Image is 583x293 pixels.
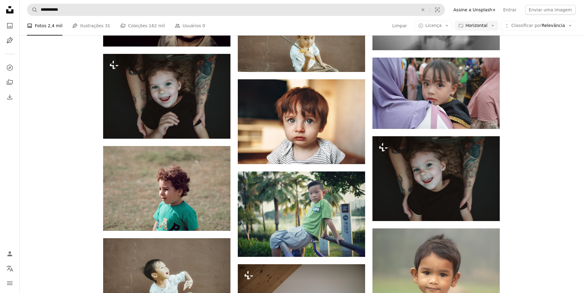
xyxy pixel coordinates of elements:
[511,23,542,28] span: Classificar por
[415,21,452,31] button: Licença
[4,34,16,47] a: Ilustrações
[4,20,16,32] a: Fotos
[4,262,16,275] button: Idioma
[238,79,365,164] img: menino na camisa branca e preta listrada do pescoço da tripulação
[4,76,16,88] a: Coleções
[455,21,498,31] button: Horizontal
[238,33,365,39] a: Um menino segura uma espada, olhando para o espectador.
[372,90,500,96] a: Uma menina está vestindo um hijab roxo
[465,23,487,29] span: Horizontal
[103,93,230,99] a: uma menina com um sorriso no rosto
[499,5,520,15] a: Entrar
[103,271,230,276] a: Uma criança feliz olha para cima e sorri.
[103,54,230,139] img: uma menina com um sorriso no rosto
[511,23,565,29] span: Relevância
[4,4,16,17] a: Início — Unsplash
[4,248,16,260] a: Entrar / Cadastrar-se
[372,136,500,221] img: uma menina de olhos azuis e um sorriso no rosto
[238,119,365,124] a: menino na camisa branca e preta listrada do pescoço da tripulação
[238,0,365,72] img: Um menino segura uma espada, olhando para o espectador.
[27,4,38,16] button: Pesquise na Unsplash
[149,22,165,29] span: 162 mil
[425,23,442,28] span: Licença
[103,146,230,231] img: menino na camiseta azul do pescoço da tripulação em pé no campo de grama marrom durante o dia
[238,211,365,217] a: Um menino está brincando em um parquinho
[120,16,165,36] a: Coleções 162 mil
[372,176,500,181] a: uma menina de olhos azuis e um sorriso no rosto
[4,62,16,74] a: Explorar
[27,4,445,16] form: Pesquise conteúdo visual em todo o site
[203,22,205,29] span: 0
[372,58,500,129] img: Uma menina está vestindo um hijab roxo
[4,277,16,289] button: Menu
[4,91,16,103] a: Histórico de downloads
[525,5,576,15] button: Enviar uma imagem
[238,171,365,257] img: Um menino está brincando em um parquinho
[105,22,110,29] span: 31
[392,21,407,31] button: Limpar
[72,16,110,36] a: Ilustrações 31
[372,270,500,276] a: Retrato do menino usando o top branco do capuz
[450,5,500,15] a: Assine a Unsplash+
[501,21,576,31] button: Classificar porRelevância
[175,16,205,36] a: Usuários 0
[103,186,230,191] a: menino na camiseta azul do pescoço da tripulação em pé no campo de grama marrom durante o dia
[416,4,430,16] button: Limpar
[430,4,445,16] button: Pesquisa visual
